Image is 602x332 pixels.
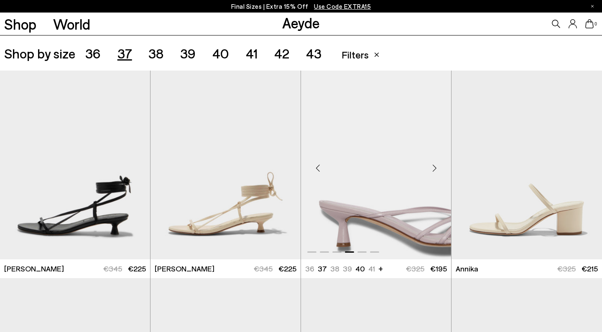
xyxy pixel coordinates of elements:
[422,156,447,181] div: Next slide
[301,71,451,259] a: Next slide Previous slide
[430,264,447,273] span: €195
[274,45,289,61] span: 42
[451,71,602,259] img: Annika Leather Sandals
[305,156,330,181] div: Previous slide
[231,1,371,12] p: Final Sizes | Extra 15% Off
[456,264,478,274] span: Annika
[406,264,424,273] span: €325
[103,264,122,273] span: €345
[150,71,301,259] img: Paige Leather Kitten-Heel Sandals
[117,45,132,61] span: 37
[53,17,90,31] a: World
[378,263,383,274] li: +
[246,45,258,61] span: 41
[282,14,320,31] a: Aeyde
[85,45,101,61] span: 36
[582,264,598,273] span: €215
[314,3,371,10] span: Navigate to /collections/ss25-final-sizes
[301,259,451,278] a: 36 37 38 39 40 41 + €325 €195
[278,264,296,273] span: €225
[212,45,229,61] span: 40
[4,17,36,31] a: Shop
[148,45,163,61] span: 38
[150,259,301,278] a: [PERSON_NAME] €345 €225
[150,71,301,259] a: Next slide Previous slide
[557,264,576,273] span: €325
[180,45,196,61] span: 39
[306,45,321,61] span: 43
[318,264,327,274] li: 37
[594,22,598,26] span: 0
[355,264,365,274] li: 40
[150,71,301,259] div: 1 / 6
[128,264,146,273] span: €225
[451,259,602,278] a: Annika €325 €215
[155,264,214,274] span: [PERSON_NAME]
[301,71,451,259] div: 4 / 6
[305,264,372,274] ul: variant
[301,71,451,259] img: Abby Leather Mules
[4,46,75,60] span: Shop by size
[254,264,273,273] span: €345
[342,48,369,61] span: Filters
[4,264,64,274] span: [PERSON_NAME]
[585,19,594,28] a: 0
